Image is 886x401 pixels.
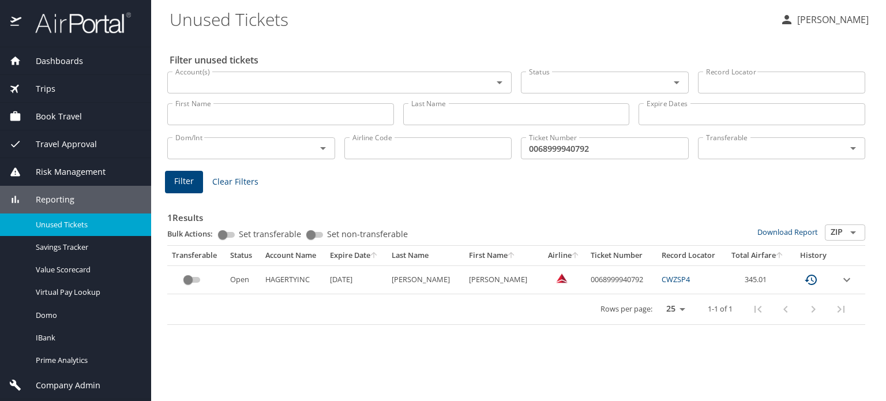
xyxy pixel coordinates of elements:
[170,51,868,69] h2: Filter unused tickets
[36,332,137,343] span: IBank
[174,174,194,189] span: Filter
[36,355,137,366] span: Prime Analytics
[556,272,568,284] img: Delta Airlines
[387,265,464,294] td: [PERSON_NAME]
[21,55,83,68] span: Dashboards
[36,264,137,275] span: Value Scorecard
[775,9,873,30] button: [PERSON_NAME]
[586,265,657,294] td: 0068999940792
[464,246,542,265] th: First Name
[325,246,387,265] th: Expire Date
[261,246,325,265] th: Account Name
[708,305,733,313] p: 1-1 of 1
[212,175,258,189] span: Clear Filters
[167,228,222,239] p: Bulk Actions:
[325,265,387,294] td: [DATE]
[586,246,657,265] th: Ticket Number
[662,274,690,284] a: CWZSP4
[840,273,854,287] button: expand row
[21,166,106,178] span: Risk Management
[776,252,784,260] button: sort
[370,252,378,260] button: sort
[208,171,263,193] button: Clear Filters
[172,250,221,261] div: Transferable
[600,305,652,313] p: Rows per page:
[845,140,861,156] button: Open
[170,1,771,37] h1: Unused Tickets
[21,379,100,392] span: Company Admin
[757,227,818,237] a: Download Report
[226,246,261,265] th: Status
[669,74,685,91] button: Open
[21,138,97,151] span: Travel Approval
[508,252,516,260] button: sort
[572,252,580,260] button: sort
[261,265,325,294] td: HAGERTYINC
[226,265,261,294] td: Open
[724,246,791,265] th: Total Airfare
[387,246,464,265] th: Last Name
[21,193,74,206] span: Reporting
[791,246,835,265] th: History
[845,224,861,241] button: Open
[36,242,137,253] span: Savings Tracker
[491,74,508,91] button: Open
[10,12,22,34] img: icon-airportal.png
[167,204,865,224] h3: 1 Results
[464,265,542,294] td: [PERSON_NAME]
[657,246,724,265] th: Record Locator
[724,265,791,294] td: 345.01
[327,230,408,238] span: Set non-transferable
[21,110,82,123] span: Book Travel
[794,13,869,27] p: [PERSON_NAME]
[21,83,55,95] span: Trips
[542,246,586,265] th: Airline
[239,230,301,238] span: Set transferable
[36,219,137,230] span: Unused Tickets
[36,287,137,298] span: Virtual Pay Lookup
[315,140,331,156] button: Open
[36,310,137,321] span: Domo
[165,171,203,193] button: Filter
[167,246,865,325] table: custom pagination table
[22,12,131,34] img: airportal-logo.png
[657,301,689,318] select: rows per page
